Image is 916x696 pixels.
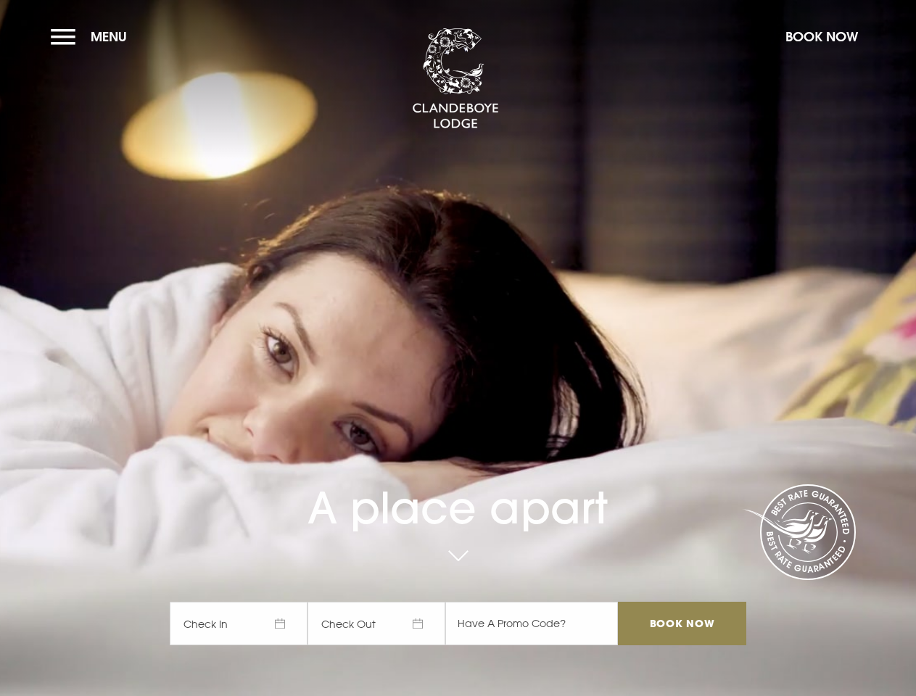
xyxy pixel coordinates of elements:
button: Book Now [778,21,865,52]
input: Have A Promo Code? [445,602,618,645]
img: Clandeboye Lodge [412,28,499,130]
span: Check In [170,602,308,645]
input: Book Now [618,602,746,645]
span: Menu [91,28,127,45]
h1: A place apart [170,439,746,534]
button: Menu [51,21,134,52]
span: Check Out [308,602,445,645]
